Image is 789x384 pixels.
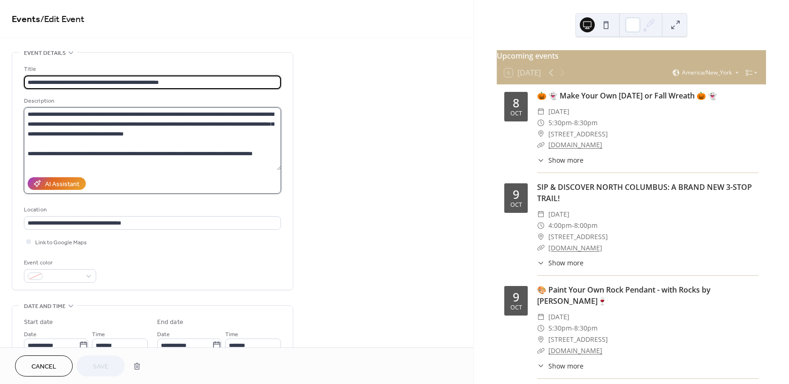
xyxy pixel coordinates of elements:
span: Show more [548,155,584,165]
div: 9 [513,188,519,200]
div: Oct [510,111,522,117]
a: [DOMAIN_NAME] [548,140,602,149]
div: Title [24,64,279,74]
div: ​ [537,155,545,165]
div: ​ [537,128,545,140]
span: [DATE] [548,311,569,323]
button: ​Show more [537,258,584,268]
div: Upcoming events [497,50,766,61]
span: 8:30pm [574,117,598,128]
div: ​ [537,258,545,268]
div: ​ [537,106,545,117]
div: ​ [537,242,545,254]
div: Oct [510,202,522,208]
div: Location [24,205,279,215]
span: Show more [548,361,584,371]
span: Event details [24,48,66,58]
div: ​ [537,323,545,334]
a: [DOMAIN_NAME] [548,346,602,355]
div: ​ [537,231,545,242]
div: ​ [537,345,545,356]
span: Cancel [31,362,56,372]
span: Date and time [24,301,66,311]
div: Event color [24,258,94,268]
span: [STREET_ADDRESS] [548,128,608,140]
span: Link to Google Maps [35,238,87,248]
span: 5:30pm [548,117,572,128]
a: 🎨 Paint Your Own Rock Pendant - with Rocks by [PERSON_NAME]🍷 [537,285,711,306]
span: [STREET_ADDRESS] [548,334,608,345]
span: - [572,220,574,231]
a: SIP & DISCOVER NORTH COLUMBUS: A BRAND NEW 3-STOP TRAIL! [537,182,752,203]
span: [DATE] [548,209,569,220]
span: 8:30pm [574,323,598,334]
button: ​Show more [537,155,584,165]
div: Start date [24,317,53,327]
div: ​ [537,311,545,323]
span: Show more [548,258,584,268]
span: 5:30pm [548,323,572,334]
a: Events [12,10,40,29]
span: 8:00pm [574,220,598,231]
div: Description [24,96,279,106]
div: ​ [537,139,545,151]
span: - [572,117,574,128]
button: ​Show more [537,361,584,371]
div: ​ [537,117,545,128]
a: [DOMAIN_NAME] [548,243,602,252]
span: 4:00pm [548,220,572,231]
span: Time [92,330,105,339]
div: ​ [537,361,545,371]
div: 9 [513,291,519,303]
span: [DATE] [548,106,569,117]
div: ​ [537,209,545,220]
span: - [572,323,574,334]
div: End date [157,317,183,327]
a: 🎃 👻 Make Your Own [DATE] or Fall Wreath 🎃 👻 [537,90,717,101]
span: Date [24,330,37,339]
span: America/New_York [682,70,732,75]
button: AI Assistant [28,177,86,190]
span: [STREET_ADDRESS] [548,231,608,242]
button: Cancel [15,355,73,376]
div: ​ [537,334,545,345]
div: Oct [510,305,522,311]
div: ​ [537,220,545,231]
span: Time [225,330,238,339]
span: / Edit Event [40,10,84,29]
span: Date [157,330,170,339]
div: AI Assistant [45,180,79,189]
div: 8 [513,97,519,109]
